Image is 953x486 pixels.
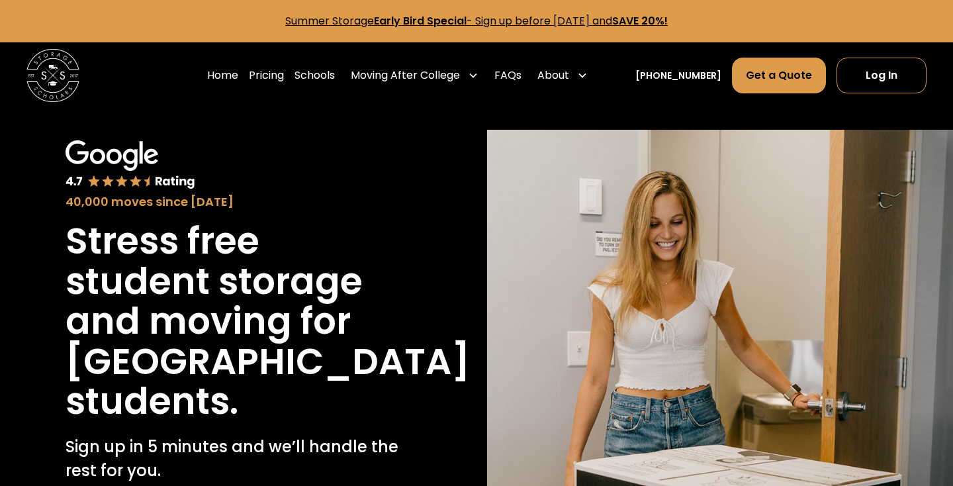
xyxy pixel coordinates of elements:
div: Moving After College [351,68,460,83]
a: Pricing [249,57,284,94]
a: Get a Quote [732,58,826,93]
h1: [GEOGRAPHIC_DATA] [66,342,470,382]
strong: Early Bird Special [374,13,467,28]
a: [PHONE_NUMBER] [635,69,721,83]
strong: SAVE 20%! [612,13,668,28]
img: Storage Scholars main logo [26,49,79,102]
a: Summer StorageEarly Bird Special- Sign up before [DATE] andSAVE 20%! [285,13,668,28]
a: Home [207,57,238,94]
div: Moving After College [345,57,484,94]
div: About [532,57,593,94]
div: 40,000 moves since [DATE] [66,193,401,211]
a: FAQs [494,57,522,94]
img: Google 4.7 star rating [66,140,195,190]
h1: students. [66,381,238,422]
div: About [537,68,569,83]
a: Log In [837,58,927,93]
h1: Stress free student storage and moving for [66,221,401,342]
p: Sign up in 5 minutes and we’ll handle the rest for you. [66,435,401,483]
a: Schools [295,57,335,94]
